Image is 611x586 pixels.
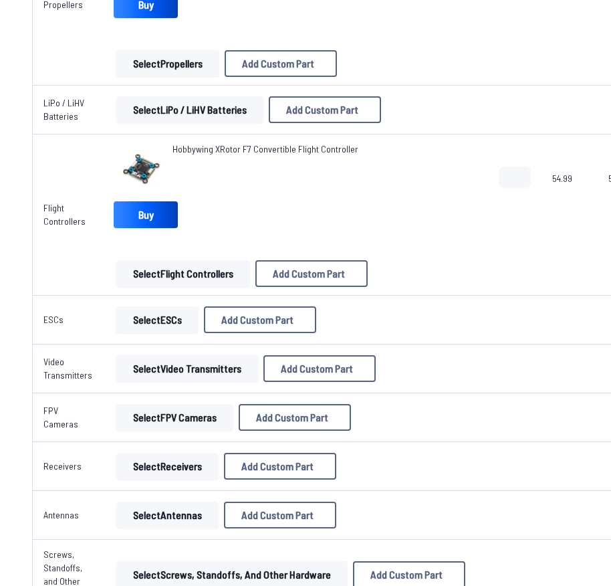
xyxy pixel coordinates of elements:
button: Add Custom Part [225,50,337,77]
span: Add Custom Part [242,58,314,69]
span: Add Custom Part [241,510,314,520]
button: Add Custom Part [204,306,316,333]
a: LiPo / LiHV Batteries [43,97,84,122]
span: 54.99 [552,167,587,231]
button: Add Custom Part [269,96,381,123]
button: Add Custom Part [224,502,336,528]
span: Add Custom Part [281,363,353,374]
button: SelectLiPo / LiHV Batteries [116,96,263,123]
a: Hobbywing XRotor F7 Convertible Flight Controller [172,142,358,156]
a: SelectPropellers [114,50,222,77]
a: SelectReceivers [114,453,221,480]
a: SelectAntennas [114,502,221,528]
span: Hobbywing XRotor F7 Convertible Flight Controller [172,143,358,155]
button: Add Custom Part [224,453,336,480]
a: ESCs [43,314,64,325]
button: SelectPropellers [116,50,219,77]
span: Add Custom Part [370,569,443,580]
span: Add Custom Part [286,104,358,115]
a: SelectESCs [114,306,201,333]
a: Antennas [43,509,79,520]
button: Add Custom Part [255,260,368,287]
button: SelectFPV Cameras [116,404,233,431]
a: Video Transmitters [43,356,92,381]
span: Add Custom Part [273,268,345,279]
button: SelectAntennas [116,502,219,528]
a: SelectLiPo / LiHV Batteries [114,96,266,123]
span: Add Custom Part [241,461,314,472]
button: SelectReceivers [116,453,219,480]
button: Add Custom Part [239,404,351,431]
button: SelectESCs [116,306,199,333]
a: SelectFPV Cameras [114,404,236,431]
a: Flight Controllers [43,202,86,227]
img: image [114,142,167,196]
span: Add Custom Part [256,412,328,423]
span: Add Custom Part [221,314,293,325]
a: SelectVideo Transmitters [114,355,261,382]
button: SelectFlight Controllers [116,260,250,287]
a: SelectFlight Controllers [114,260,253,287]
button: SelectVideo Transmitters [116,355,258,382]
a: FPV Cameras [43,405,78,429]
a: Receivers [43,460,82,472]
a: Buy [114,201,178,228]
button: Add Custom Part [263,355,376,382]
